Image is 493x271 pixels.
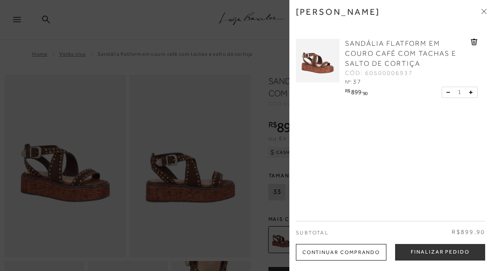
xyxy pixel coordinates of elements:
span: 1 [458,88,461,97]
span: CÓD: 60500006937 [345,69,413,78]
h3: [PERSON_NAME] [296,7,380,17]
span: Subtotal [296,230,329,236]
span: R$899,90 [452,228,485,237]
span: Nº: [345,79,352,85]
i: , [362,88,368,93]
span: 90 [363,91,368,96]
div: Continuar Comprando [296,244,386,261]
span: SANDÁLIA FLATFORM EM COURO CAFÉ COM TACHAS E SALTO DE CORTIÇA [345,40,456,68]
a: SANDÁLIA FLATFORM EM COURO CAFÉ COM TACHAS E SALTO DE CORTIÇA [345,39,469,69]
span: 899 [351,88,362,95]
button: Finalizar Pedido [395,244,485,261]
span: 37 [353,78,362,85]
i: R$ [345,88,350,93]
img: SANDÁLIA FLATFORM EM COURO CAFÉ COM TACHAS E SALTO DE CORTIÇA [296,39,339,82]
